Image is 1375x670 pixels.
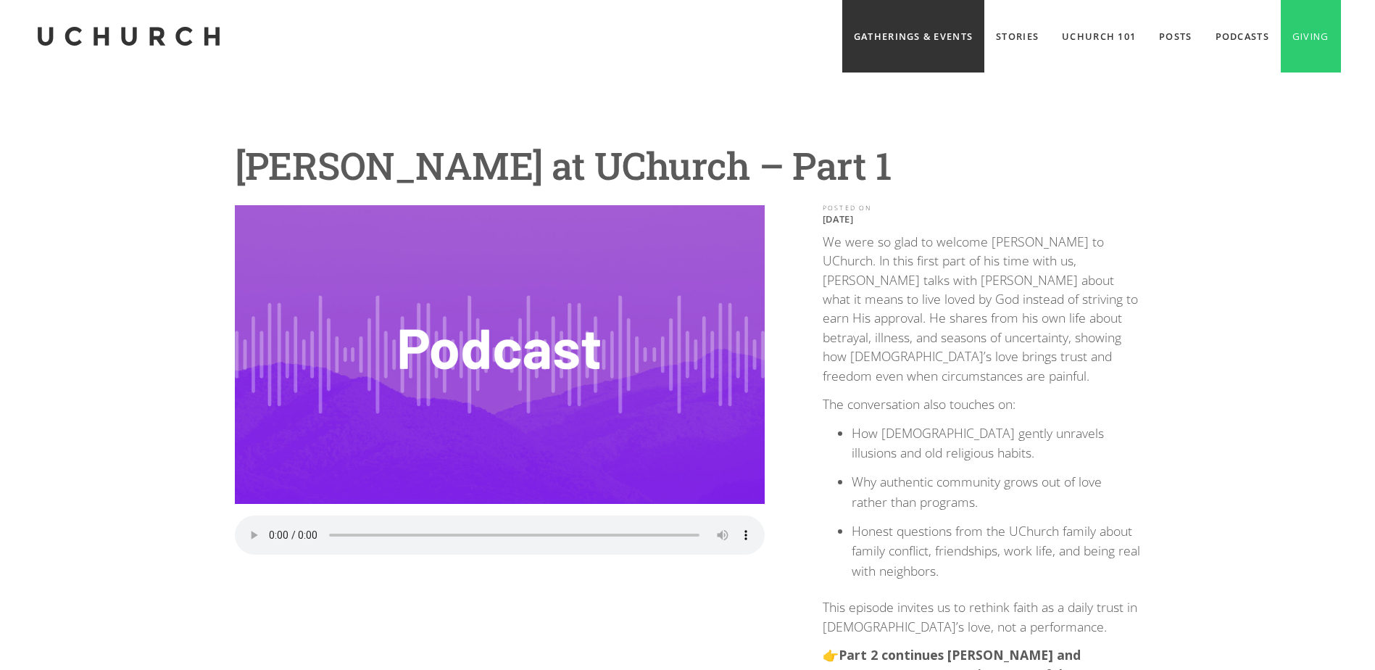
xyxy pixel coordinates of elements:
[852,472,1141,512] li: Why authentic community grows out of love rather than programs.
[823,597,1141,636] p: This episode invites us to rethink faith as a daily trust in [DEMOGRAPHIC_DATA]’s love, not a per...
[823,232,1141,385] p: We were so glad to welcome [PERSON_NAME] to UChurch. In this first part of his time with us, [PER...
[823,205,1141,212] div: POSTED ON
[852,423,1141,463] li: How [DEMOGRAPHIC_DATA] gently unravels illusions and old religious habits.
[823,213,1141,225] p: [DATE]
[852,521,1141,581] li: Honest questions from the UChurch family about family conflict, friendships, work life, and being...
[823,394,1141,413] p: The conversation also touches on:
[235,516,765,555] audio: Your browser does not support the audio element.
[235,145,1141,186] h1: [PERSON_NAME] at UChurch – Part 1
[235,205,765,503] img: Wayne Jacobsen at UChurch – Part 1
